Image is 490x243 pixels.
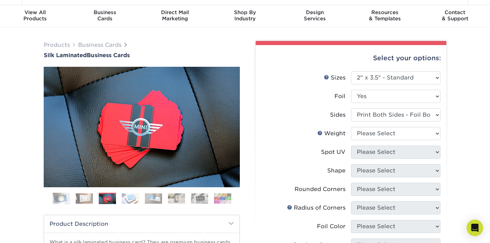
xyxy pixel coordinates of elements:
div: Sides [330,111,345,119]
span: Design [280,9,350,15]
div: & Support [420,9,490,22]
h1: Business Cards [44,52,240,59]
div: Cards [70,9,140,22]
div: Industry [210,9,280,22]
span: Direct Mail [140,9,210,15]
div: Rounded Corners [295,185,345,193]
img: Silk Laminated 03 [44,67,240,187]
div: Marketing [140,9,210,22]
div: Radius of Corners [287,204,345,212]
a: Silk LaminatedBusiness Cards [44,52,240,59]
h2: Product Description [44,215,239,233]
img: Business Cards 02 [76,193,93,204]
img: Business Cards 06 [168,193,185,204]
span: Resources [350,9,420,15]
a: Direct MailMarketing [140,5,210,27]
img: Business Cards 03 [99,194,116,204]
div: Select your options: [261,45,441,71]
img: Business Cards 01 [53,190,70,207]
a: DesignServices [280,5,350,27]
a: Resources& Templates [350,5,420,27]
a: Business Cards [78,42,121,48]
img: Business Cards 04 [122,193,139,204]
div: Services [280,9,350,22]
span: Contact [420,9,490,15]
span: Business [70,9,140,15]
img: Business Cards 08 [214,193,231,204]
img: Business Cards 07 [191,193,208,204]
div: Foil [334,92,345,101]
a: Products [44,42,70,48]
img: Business Cards 05 [145,193,162,204]
a: BusinessCards [70,5,140,27]
div: & Templates [350,9,420,22]
a: Shop ByIndustry [210,5,280,27]
div: Shape [327,167,345,175]
div: Open Intercom Messenger [467,220,483,236]
a: Contact& Support [420,5,490,27]
div: Weight [317,129,345,138]
span: Silk Laminated [44,52,87,59]
span: Shop By [210,9,280,15]
div: Spot UV [321,148,345,156]
div: Sizes [324,74,345,82]
div: Foil Color [317,222,345,231]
